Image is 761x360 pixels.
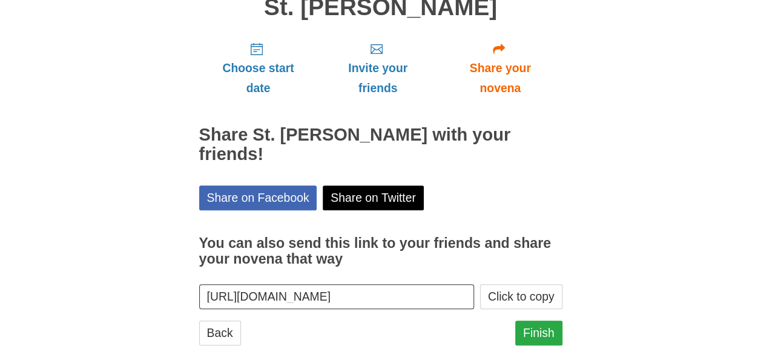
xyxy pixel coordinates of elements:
span: Choose start date [211,58,306,98]
a: Share on Facebook [199,185,317,210]
span: Invite your friends [329,58,426,98]
span: Share your novena [450,58,550,98]
h2: Share St. [PERSON_NAME] with your friends! [199,125,562,164]
a: Share on Twitter [323,185,424,210]
a: Share your novena [438,32,562,104]
button: Click to copy [480,284,562,309]
a: Finish [515,321,562,345]
h3: You can also send this link to your friends and share your novena that way [199,236,562,267]
a: Invite your friends [317,32,438,104]
a: Back [199,321,241,345]
a: Choose start date [199,32,318,104]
